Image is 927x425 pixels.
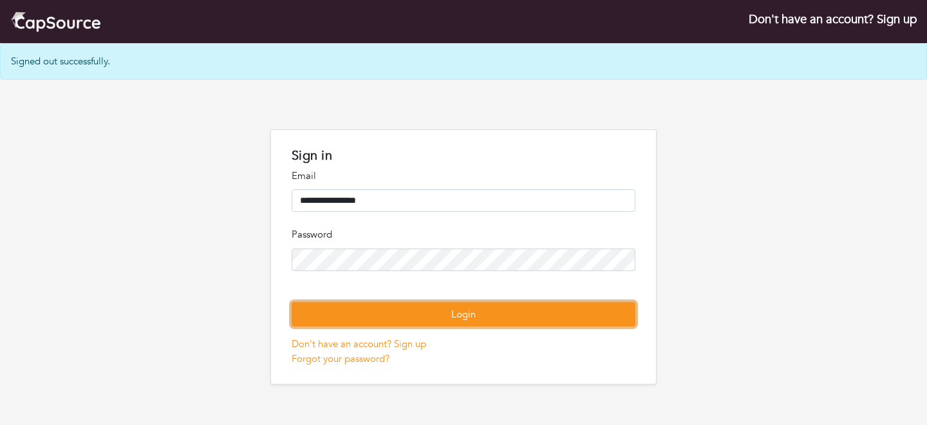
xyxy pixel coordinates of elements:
button: Login [292,302,635,327]
a: Don't have an account? Sign up [749,11,917,28]
a: Don't have an account? Sign up [292,337,426,350]
p: Password [292,227,635,242]
a: Forgot your password? [292,352,389,365]
img: cap_logo.png [10,10,101,33]
h1: Sign in [292,148,635,164]
p: Email [292,169,635,184]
